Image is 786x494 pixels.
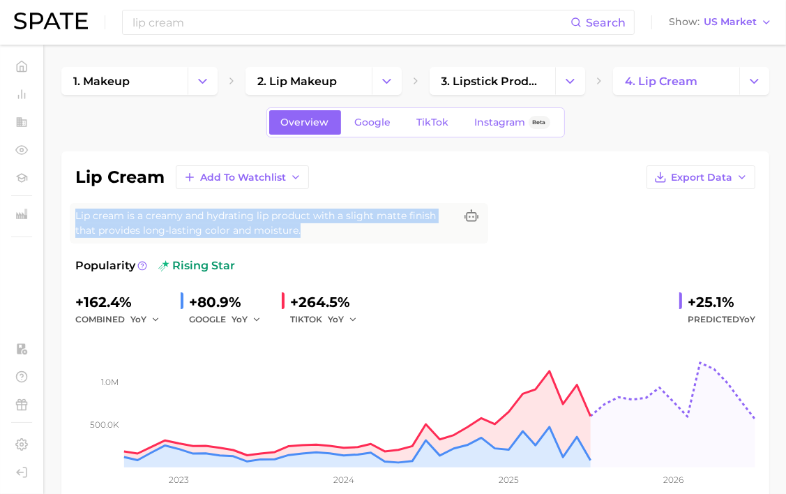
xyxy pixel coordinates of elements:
span: 4. lip cream [625,75,697,88]
span: YoY [739,314,755,324]
img: rising star [158,260,169,271]
h1: lip cream [75,169,165,186]
tspan: 2025 [499,474,519,485]
div: +25.1% [688,291,755,313]
button: Change Category [739,67,769,95]
button: ShowUS Market [665,13,776,31]
a: 1. makeup [61,67,188,95]
a: InstagramBeta [463,110,562,135]
span: Beta [533,117,546,128]
span: rising star [158,257,235,274]
button: Add to Watchlist [176,165,309,189]
span: Google [355,117,391,128]
span: YoY [130,313,146,325]
button: Change Category [372,67,402,95]
span: Overview [281,117,329,128]
a: Google [343,110,403,135]
span: Popularity [75,257,135,274]
button: YoY [232,311,262,328]
div: +80.9% [189,291,271,313]
span: YoY [328,313,344,325]
div: +264.5% [290,291,367,313]
a: 4. lip cream [613,67,739,95]
span: YoY [232,313,248,325]
span: Show [669,18,700,26]
span: 1. makeup [73,75,130,88]
a: 3. lipstick products [430,67,556,95]
div: TIKTOK [290,311,367,328]
span: Instagram [475,117,526,128]
button: Change Category [555,67,585,95]
span: Add to Watchlist [200,172,286,184]
button: Change Category [188,67,218,95]
tspan: 2023 [169,474,189,485]
a: Overview [269,110,341,135]
a: TikTok [405,110,461,135]
div: +162.4% [75,291,169,313]
img: SPATE [14,13,88,29]
a: Log out. Currently logged in with e-mail slamonica@bareminerals.com. [11,462,32,483]
button: YoY [328,311,358,328]
span: Predicted [688,311,755,328]
span: US Market [704,18,757,26]
span: 2. lip makeup [257,75,337,88]
button: YoY [130,311,160,328]
input: Search here for a brand, industry, or ingredient [131,10,570,34]
div: combined [75,311,169,328]
a: 2. lip makeup [245,67,372,95]
tspan: 2024 [333,474,354,485]
span: Search [586,16,626,29]
span: TikTok [417,117,449,128]
button: Export Data [647,165,755,189]
span: Export Data [671,172,732,184]
div: GOOGLE [189,311,271,328]
tspan: 2026 [664,474,684,485]
span: 3. lipstick products [441,75,544,88]
span: Lip cream is a creamy and hydrating lip product with a slight matte finish that provides long-las... [75,209,455,238]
